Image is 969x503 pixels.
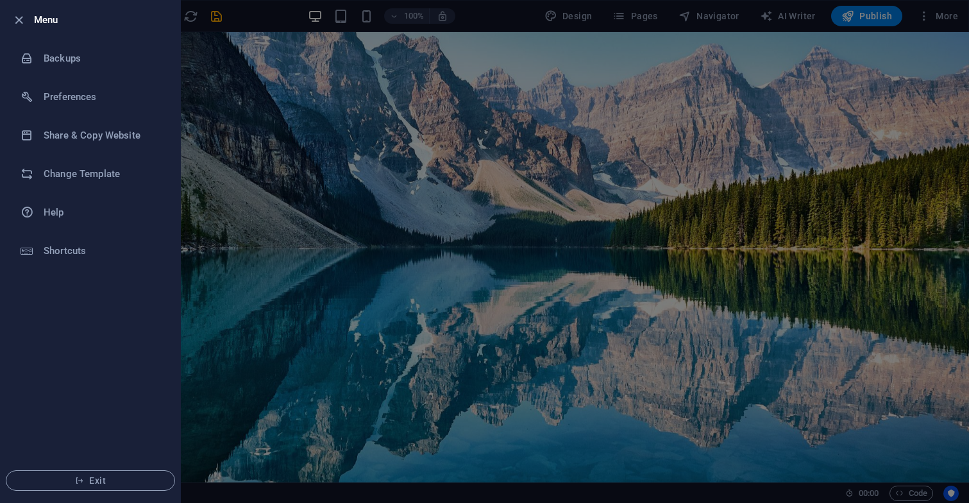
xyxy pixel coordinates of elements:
h6: Menu [34,12,170,28]
a: Help [1,193,180,232]
h6: Help [44,205,162,220]
button: Exit [6,470,175,491]
h6: Backups [44,51,162,66]
span: Exit [17,475,164,486]
h6: Preferences [44,89,162,105]
h6: Change Template [44,166,162,182]
h6: Share & Copy Website [44,128,162,143]
h6: Shortcuts [44,243,162,259]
